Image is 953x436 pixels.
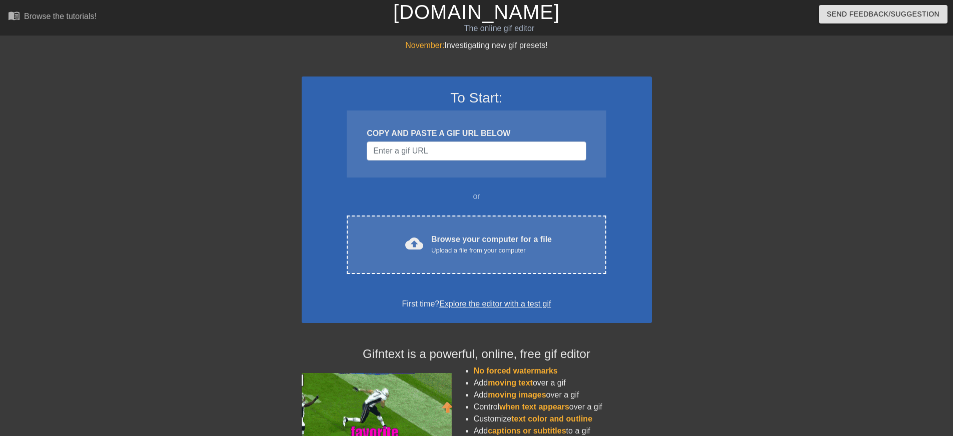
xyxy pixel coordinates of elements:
[367,127,586,139] div: COPY AND PASTE A GIF URL BELOW
[315,89,639,106] h3: To Start:
[431,245,552,255] div: Upload a file from your computer
[367,141,586,160] input: Username
[488,378,533,387] span: moving text
[819,5,947,23] button: Send Feedback/Suggestion
[302,347,652,361] h4: Gifntext is a powerful, online, free gif editor
[439,299,551,308] a: Explore the editor with a test gif
[315,298,639,310] div: First time?
[323,22,676,34] div: The online gif editor
[8,9,20,21] span: menu_book
[24,12,97,20] div: Browse the tutorials!
[474,377,652,389] li: Add over a gif
[431,233,552,255] div: Browse your computer for a file
[8,9,97,25] a: Browse the tutorials!
[405,41,444,49] span: November:
[511,414,592,423] span: text color and outline
[474,401,652,413] li: Control over a gif
[474,389,652,401] li: Add over a gif
[302,39,652,51] div: Investigating new gif presets!
[827,8,939,20] span: Send Feedback/Suggestion
[488,390,546,399] span: moving images
[474,413,652,425] li: Customize
[328,190,626,202] div: or
[474,366,558,375] span: No forced watermarks
[488,426,566,435] span: captions or subtitles
[405,234,423,252] span: cloud_upload
[393,1,560,23] a: [DOMAIN_NAME]
[499,402,569,411] span: when text appears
